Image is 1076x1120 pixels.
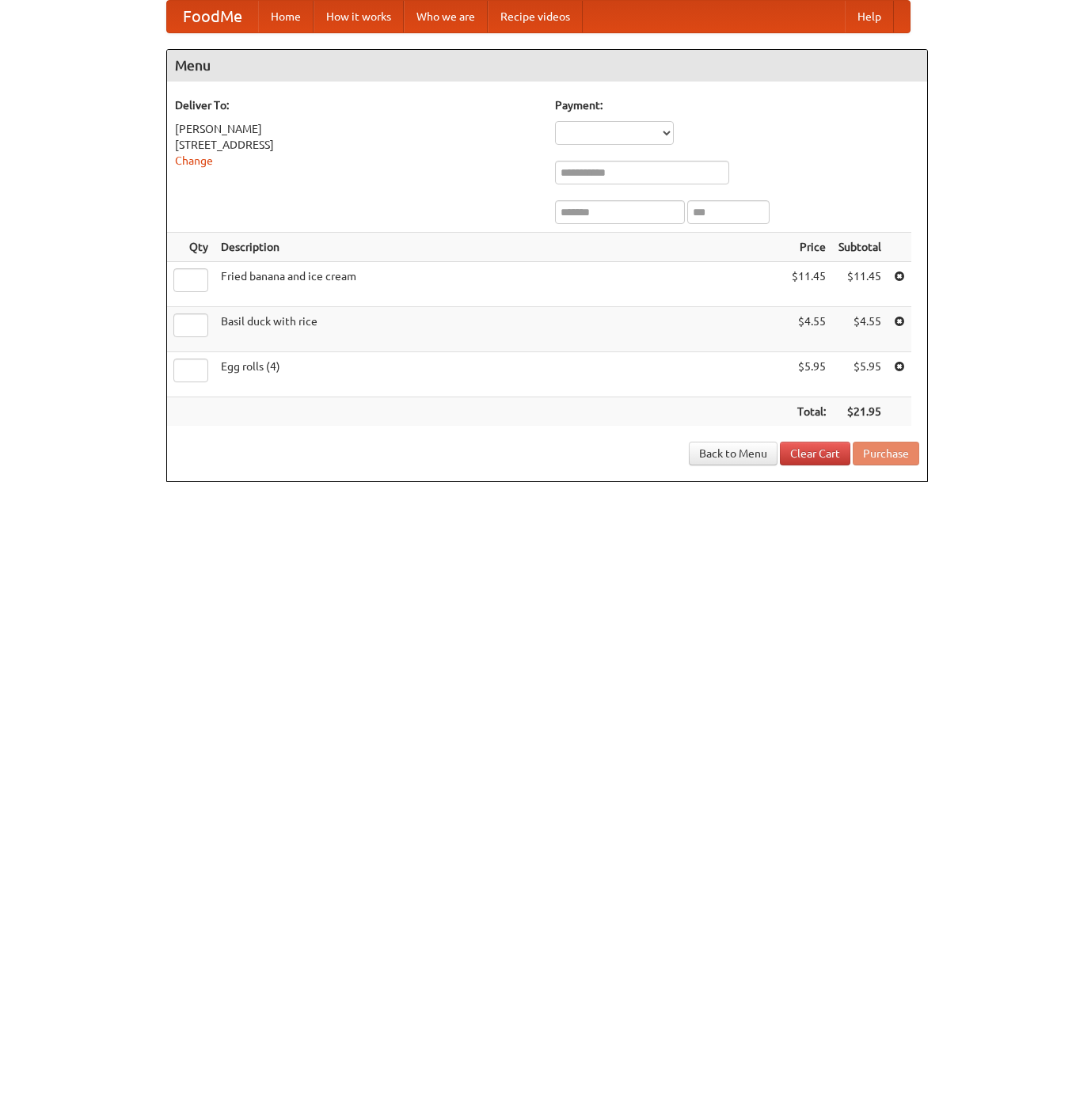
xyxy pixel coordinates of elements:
th: Qty [167,233,215,262]
a: Clear Cart [780,442,850,465]
a: Back to Menu [689,442,778,465]
td: Basil duck with rice [215,307,785,352]
td: $4.55 [832,307,888,352]
a: FoodMe [167,1,258,32]
h4: Menu [167,50,927,82]
a: Help [845,1,894,32]
th: Total: [785,397,832,427]
td: Fried banana and ice cream [215,262,785,307]
div: [STREET_ADDRESS] [175,137,539,153]
a: Who we are [404,1,488,32]
td: $5.95 [785,352,832,397]
a: Recipe videos [488,1,583,32]
th: Price [785,233,832,262]
th: $21.95 [832,397,888,427]
td: $4.55 [785,307,832,352]
a: How it works [314,1,404,32]
a: Home [258,1,314,32]
h5: Deliver To: [175,97,539,113]
h5: Payment: [555,97,919,113]
th: Subtotal [832,233,888,262]
div: [PERSON_NAME] [175,121,539,137]
a: Change [175,154,213,167]
button: Purchase [853,442,919,465]
td: $5.95 [832,352,888,397]
td: $11.45 [785,262,832,307]
td: Egg rolls (4) [215,352,785,397]
td: $11.45 [832,262,888,307]
th: Description [215,233,785,262]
